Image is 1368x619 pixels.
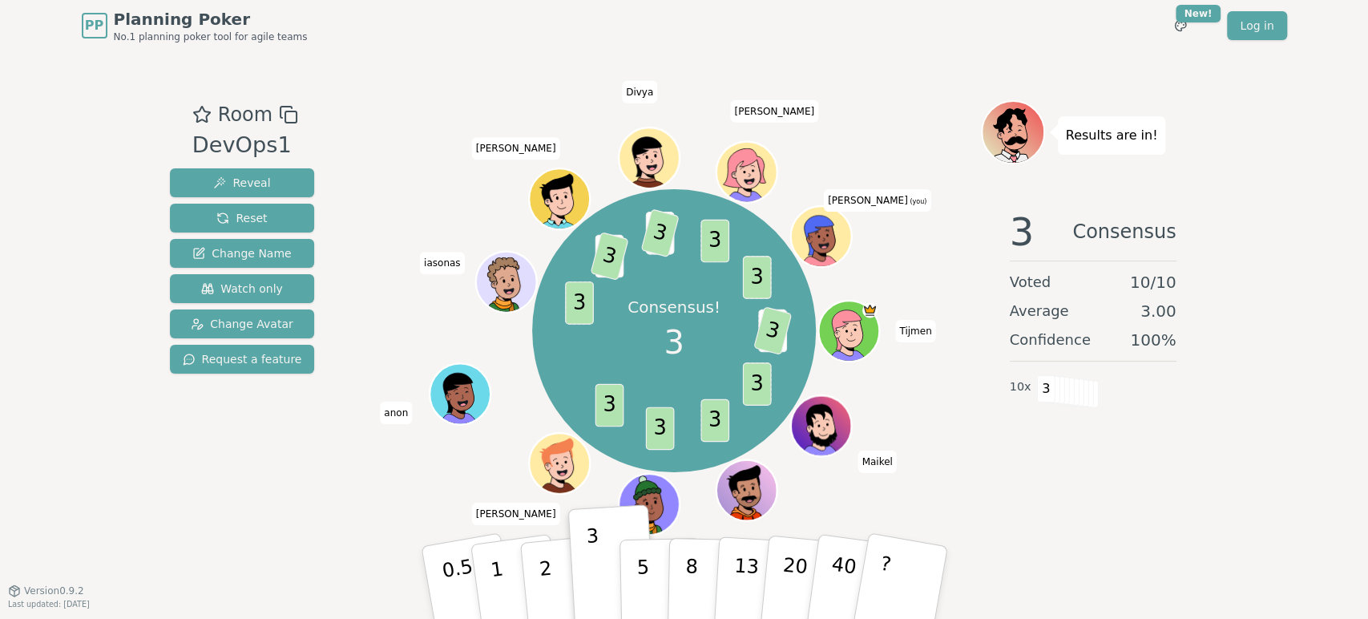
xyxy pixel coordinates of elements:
[753,306,792,355] span: 3
[622,80,657,103] span: Click to change your name
[170,274,315,303] button: Watch only
[192,245,291,261] span: Change Name
[1130,329,1176,351] span: 100 %
[585,524,603,612] p: 3
[380,401,412,423] span: Click to change your name
[1066,124,1158,147] p: Results are in!
[170,239,315,268] button: Change Name
[114,30,308,43] span: No.1 planning poker tool for agile teams
[1037,375,1055,403] span: 3
[1010,378,1031,396] span: 10 x
[8,600,90,609] span: Last updated: [DATE]
[664,318,684,366] span: 3
[191,316,293,332] span: Change Avatar
[170,168,315,197] button: Reveal
[8,585,84,597] button: Version0.9.2
[216,210,267,226] span: Reset
[192,129,298,162] div: DevOps1
[646,407,675,451] span: 3
[1140,300,1176,322] span: 3.00
[1010,212,1035,251] span: 3
[1010,271,1051,293] span: Voted
[824,189,930,212] span: Click to change your name
[1176,5,1221,22] div: New!
[472,137,560,160] span: Click to change your name
[218,100,272,129] span: Room
[793,208,849,265] button: Click to change your avatar
[82,8,308,43] a: PPPlanning PokerNo.1 planning poker tool for agile teams
[730,99,818,122] span: Click to change your name
[420,252,465,274] span: Click to change your name
[858,451,896,473] span: Click to change your name
[595,384,624,427] span: 3
[85,16,103,35] span: PP
[472,502,560,524] span: Click to change your name
[590,232,628,281] span: 3
[908,198,927,205] span: (you)
[114,8,308,30] span: Planning Poker
[213,175,270,191] span: Reveal
[1072,212,1176,251] span: Consensus
[170,345,315,374] button: Request a feature
[743,362,772,406] span: 3
[201,281,283,297] span: Watch only
[170,309,315,338] button: Change Avatar
[183,351,302,367] span: Request a feature
[565,281,594,325] span: 3
[1010,300,1069,322] span: Average
[1227,11,1286,40] a: Log in
[743,256,772,299] span: 3
[895,320,935,342] span: Click to change your name
[628,296,720,318] p: Consensus!
[862,302,878,318] span: Tijmen is the host
[1166,11,1195,40] button: New!
[24,585,84,597] span: Version 0.9.2
[192,100,212,129] button: Add as favourite
[1130,271,1176,293] span: 10 / 10
[170,204,315,233] button: Reset
[640,208,679,257] span: 3
[1010,329,1091,351] span: Confidence
[700,399,729,443] span: 3
[700,220,729,263] span: 3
